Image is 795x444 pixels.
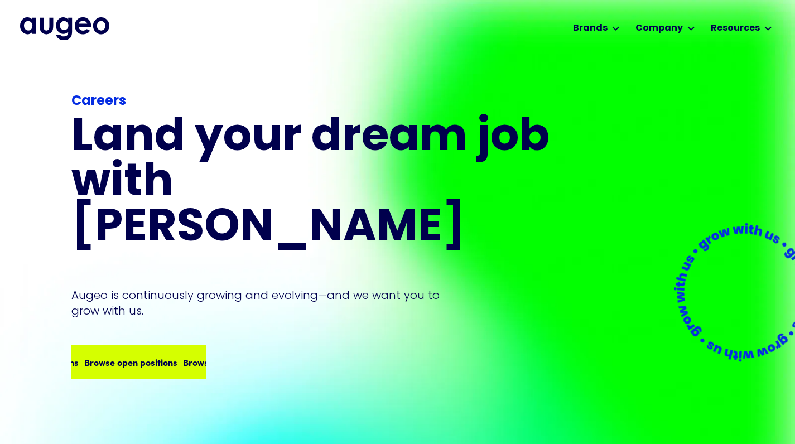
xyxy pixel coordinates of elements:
[71,116,553,252] h1: Land your dream job﻿ with [PERSON_NAME]
[20,17,109,40] img: Augeo's full logo in midnight blue.
[71,287,455,318] p: Augeo is continuously growing and evolving—and we want you to grow with us.
[71,345,206,379] a: Browse open positionsBrowse open positionsBrowse open positions
[181,355,274,369] div: Browse open positions
[711,22,760,35] div: Resources
[71,95,126,108] strong: Careers
[83,355,176,369] div: Browse open positions
[635,22,683,35] div: Company
[20,17,109,40] a: home
[573,22,608,35] div: Brands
